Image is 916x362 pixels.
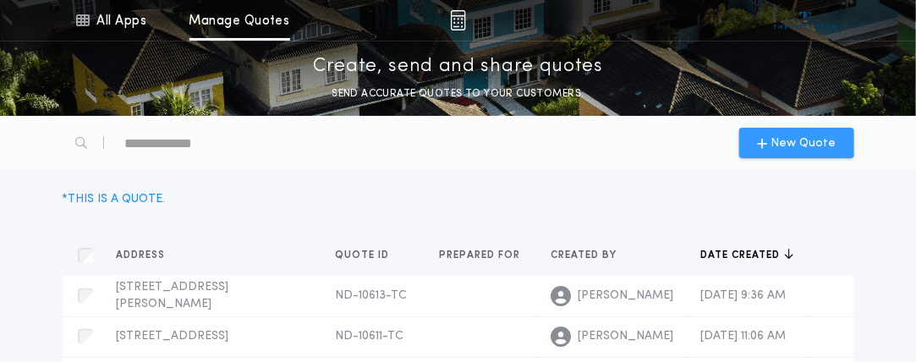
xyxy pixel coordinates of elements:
[774,12,837,29] img: vs-icon
[332,85,584,102] p: SEND ACCURATE QUOTES TO YOUR CUSTOMERS.
[701,247,793,264] button: Date created
[551,247,630,264] button: Created by
[313,53,603,80] p: Create, send and share quotes
[551,249,621,262] span: Created by
[701,330,787,343] span: [DATE] 11:06 AM
[117,249,169,262] span: Address
[450,10,466,30] img: img
[336,249,393,262] span: Quote ID
[336,247,403,264] button: Quote ID
[579,288,674,304] span: [PERSON_NAME]
[336,330,404,343] span: ND-10611-TC
[579,328,674,345] span: [PERSON_NAME]
[440,249,524,262] span: Prepared for
[701,249,784,262] span: Date created
[63,190,166,208] div: * THIS IS A QUOTE.
[117,330,229,343] span: [STREET_ADDRESS]
[336,289,408,302] span: ND-10613-TC
[739,128,854,158] button: New Quote
[117,247,178,264] button: Address
[771,134,836,152] span: New Quote
[117,281,229,310] span: [STREET_ADDRESS][PERSON_NAME]
[701,289,787,302] span: [DATE] 9:36 AM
